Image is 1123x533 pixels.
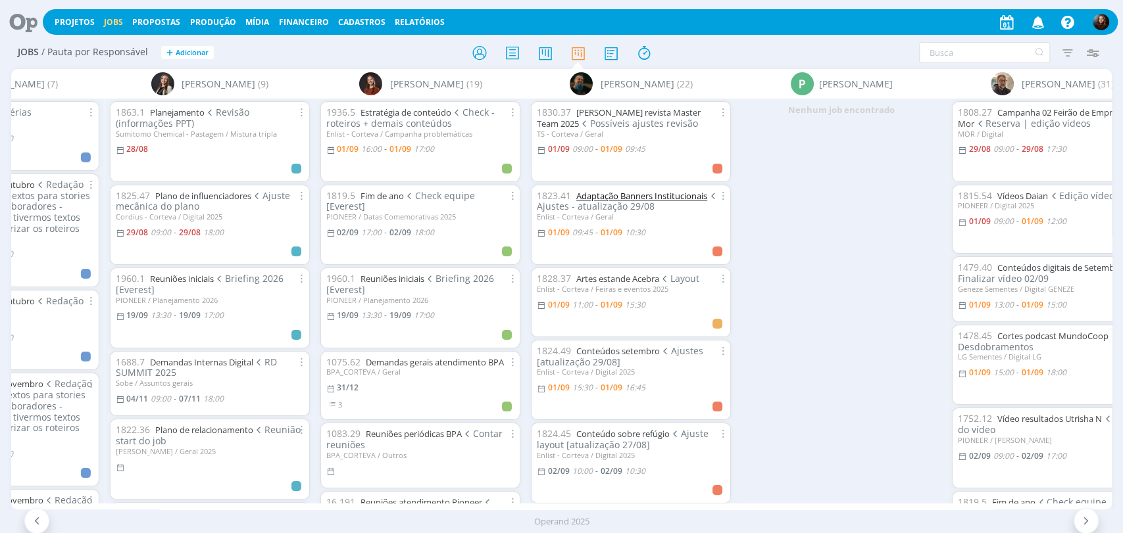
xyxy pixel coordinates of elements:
a: Reuniões iniciais [361,273,424,285]
span: 1479.40 [958,261,992,273]
span: 1083.29 [326,427,361,440]
: 02/09 [601,465,622,476]
: 19/09 [390,310,412,321]
: 15:00 [1046,299,1066,310]
input: Busca [919,42,1050,63]
div: P [791,72,814,95]
span: 1815.54 [958,189,992,202]
a: Vídeo resultados Utrisha N [997,413,1102,425]
a: Plano de influenciadores [155,190,251,202]
span: (19) [466,77,482,91]
button: Produção [186,17,240,28]
span: [PERSON_NAME] [1022,77,1095,91]
: - [595,229,598,237]
: 18:00 [204,393,224,404]
span: Edição vídeo 3 [1048,189,1122,202]
a: Estratégia de conteúdo [361,106,451,118]
: 07/11 [180,393,201,404]
div: Cordius - Corteva / Digital 2025 [116,212,304,221]
: 17:00 [414,143,435,154]
span: Briefing 2026 [Everest] [116,272,284,296]
span: Reunião start do job [116,423,301,447]
span: Contar reuniões [326,427,503,451]
span: Reserva | edição vídeos [974,117,1091,129]
span: Cadastros [338,16,386,28]
span: Jobs [18,47,39,58]
span: 1824.45 [537,427,571,440]
span: (31) [1098,77,1114,91]
span: Check equipe [Everest] [958,496,1107,519]
img: R [991,72,1014,95]
span: Ajustes [atualização 29/08] [537,344,703,368]
: 17:00 [414,310,435,321]
: 19/09 [127,310,149,321]
span: RD SUMMIT 2025 [116,356,277,379]
div: BPA_CORTEVA / Outros [326,451,514,459]
: 01/09 [969,299,991,310]
button: E [1092,11,1110,34]
: 01/09 [969,367,991,378]
span: contar reunião pauta [326,496,493,519]
div: PIONEER / Datas Comemorativas 2025 [326,212,514,221]
span: [PERSON_NAME] [601,77,674,91]
: 09:00 [151,227,172,238]
: 01/09 [969,216,991,227]
span: 1825.47 [116,189,150,202]
: - [595,145,598,153]
span: (9) [259,77,269,91]
span: 1752.12 [958,412,992,425]
span: 16.191 [326,496,355,508]
div: BPA_CORTEVA / Geral [326,367,514,376]
: 29/08 [180,227,201,238]
div: Enlist - Corteva / Digital 2025 [537,451,725,459]
: 02/09 [390,227,412,238]
: 01/09 [1022,299,1043,310]
a: Demandas Internas Digital [150,356,253,368]
: 01/09 [548,382,570,393]
img: E [1093,14,1109,30]
div: Enlist - Corteva / Campanha problemáticas [326,129,514,138]
button: Projetos [51,17,99,28]
div: Sumitomo Chemical - Pastagem / Mistura tripla [116,129,304,138]
a: Adaptação Banners Institucionais [576,190,707,202]
a: Jobs [104,16,123,28]
: 09:00 [151,393,172,404]
span: [PERSON_NAME] [182,77,256,91]
div: PIONEER / Planejamento 2026 [116,296,304,304]
span: Revisão (informações PPT) [116,106,249,129]
: 09:45 [625,143,645,154]
: 19/09 [180,310,201,321]
img: M [359,72,382,95]
: 02/09 [1022,450,1043,461]
a: Mídia [245,16,269,28]
div: TS - Corteva / Geral [537,129,725,138]
: - [1016,218,1019,225]
: - [385,229,387,237]
span: 1863.1 [116,106,145,118]
span: 1960.1 [116,272,145,285]
: - [174,312,177,319]
: - [1016,301,1019,309]
span: [PERSON_NAME] [819,77,893,91]
div: Nenhum job encontrado [736,99,947,122]
span: (22) [677,77,693,91]
a: Reuniões atendimento Pioneer [361,496,482,508]
a: Conteúdos digitais de Setembro [997,262,1123,273]
span: Check equipe [Everest] [326,189,475,213]
: - [595,384,598,392]
span: + [166,46,173,60]
span: 1478.45 [958,329,992,342]
button: Mídia [241,17,273,28]
: 01/09 [390,143,412,154]
button: Jobs [100,17,127,28]
: - [1016,369,1019,377]
span: (7) [48,77,59,91]
: 17:00 [1046,450,1066,461]
: 09:45 [572,227,593,238]
: 01/09 [1022,216,1043,227]
: 10:00 [572,465,593,476]
a: Reuniões iniciais [150,273,214,285]
: 13:30 [362,310,382,321]
: - [1016,452,1019,460]
: 29/08 [969,143,991,154]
